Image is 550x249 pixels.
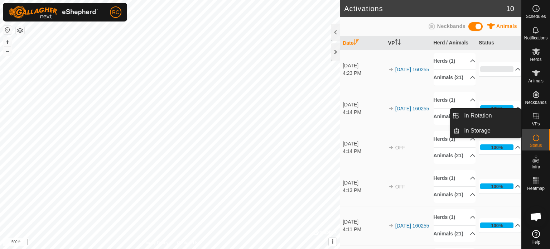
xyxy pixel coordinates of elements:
[460,109,521,123] a: In Rotation
[385,36,431,50] th: VP
[464,111,492,120] span: In Rotation
[112,9,119,16] span: RC
[343,179,385,187] div: [DATE]
[343,187,385,194] div: 4:13 PM
[388,67,394,72] img: arrow
[343,148,385,155] div: 4:14 PM
[434,53,476,69] p-accordion-header: Herds (1)
[479,62,521,76] p-accordion-header: 0%
[491,183,503,190] div: 100%
[353,40,359,46] p-sorticon: Activate to sort
[434,109,476,125] p-accordion-header: Animals (21)
[476,36,521,50] th: Status
[395,145,405,150] span: OFF
[434,148,476,164] p-accordion-header: Animals (21)
[506,3,514,14] span: 10
[343,218,385,226] div: [DATE]
[450,109,521,123] li: In Rotation
[343,70,385,77] div: 4:23 PM
[3,26,12,34] button: Reset Map
[530,57,541,62] span: Herds
[450,124,521,138] li: In Storage
[388,145,394,150] img: arrow
[437,23,465,29] span: Neckbands
[343,140,385,148] div: [DATE]
[343,109,385,116] div: 4:14 PM
[479,101,521,115] p-accordion-header: 100%
[479,218,521,233] p-accordion-header: 100%
[329,238,337,246] button: i
[343,101,385,109] div: [DATE]
[491,222,503,229] div: 100%
[480,222,513,228] div: 100%
[460,124,521,138] a: In Storage
[3,47,12,56] button: –
[528,79,544,83] span: Animals
[340,36,385,50] th: Date
[532,122,540,126] span: VPs
[491,144,503,151] div: 100%
[343,226,385,233] div: 4:11 PM
[525,206,547,228] div: Open chat
[388,184,394,190] img: arrow
[395,223,429,229] a: [DATE] 160255
[177,240,198,246] a: Contact Us
[395,40,401,46] p-sorticon: Activate to sort
[142,240,169,246] a: Privacy Policy
[531,165,540,169] span: Infra
[531,240,540,244] span: Help
[344,4,506,13] h2: Activations
[530,143,542,148] span: Status
[434,92,476,108] p-accordion-header: Herds (1)
[332,239,333,245] span: i
[526,14,546,19] span: Schedules
[525,100,546,105] span: Neckbands
[480,105,513,111] div: 100%
[431,36,476,50] th: Herd / Animals
[479,140,521,154] p-accordion-header: 100%
[9,6,98,19] img: Gallagher Logo
[480,183,513,189] div: 100%
[434,187,476,203] p-accordion-header: Animals (21)
[434,70,476,86] p-accordion-header: Animals (21)
[464,126,491,135] span: In Storage
[522,227,550,247] a: Help
[527,186,545,191] span: Heatmap
[395,67,429,72] a: [DATE] 160255
[524,36,547,40] span: Notifications
[496,23,517,29] span: Animals
[388,106,394,111] img: arrow
[388,223,394,229] img: arrow
[343,62,385,70] div: [DATE]
[480,144,513,150] div: 100%
[480,66,513,72] div: 0%
[434,170,476,186] p-accordion-header: Herds (1)
[16,26,24,35] button: Map Layers
[3,38,12,46] button: +
[434,131,476,147] p-accordion-header: Herds (1)
[479,179,521,193] p-accordion-header: 100%
[434,226,476,242] p-accordion-header: Animals (21)
[395,184,405,190] span: OFF
[395,106,429,111] a: [DATE] 160255
[434,209,476,225] p-accordion-header: Herds (1)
